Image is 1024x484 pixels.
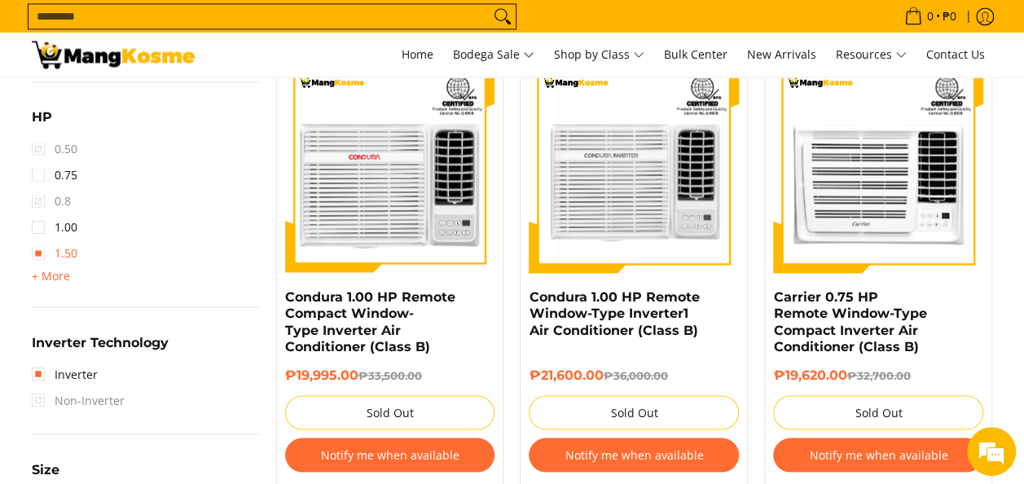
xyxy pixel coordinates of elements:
a: Contact Us [918,33,993,77]
span: Contact Us [926,46,985,62]
span: • [899,7,961,25]
del: ₱36,000.00 [603,368,667,381]
a: Carrier 0.75 HP Remote Window-Type Compact Inverter Air Conditioner (Class B) [773,289,926,354]
span: We're online! [94,141,225,306]
button: Notify me when available [529,438,739,472]
span: Shop by Class [554,45,644,65]
a: Condura 1.00 HP Remote Compact Window-Type Inverter Air Conditioner (Class B) [285,289,455,354]
a: 1.00 [32,214,77,240]
a: 1.50 [32,240,77,266]
textarea: Type your message and hit 'Enter' [8,316,310,373]
span: + More [32,270,70,283]
summary: Open [32,111,52,136]
span: New Arrivals [747,46,816,62]
div: Chat with us now [85,91,274,112]
span: Non-Inverter [32,387,125,413]
button: Notify me when available [285,438,495,472]
button: Notify me when available [773,438,983,472]
button: Search [490,4,516,29]
a: Resources [828,33,915,77]
a: Bulk Center [656,33,736,77]
span: HP [32,111,52,124]
a: Condura 1.00 HP Remote Window-Type Inverter1 Air Conditioner (Class B) [529,289,699,337]
del: ₱32,700.00 [846,368,910,381]
span: 0.8 [32,188,71,214]
a: Shop by Class [546,33,653,77]
img: Class B Class B Chest Freezer | Mang Kosme [32,41,195,68]
img: Condura 1.00 HP Remote Compact Window-Type Inverter Air Conditioner (Class B) [285,63,495,273]
summary: Open [32,266,70,286]
span: 0.50 [32,136,77,162]
h6: ₱19,620.00 [773,367,983,383]
span: Bulk Center [664,46,727,62]
span: Bodega Sale [453,45,534,65]
span: Resources [836,45,907,65]
span: Inverter Technology [32,336,169,349]
h6: ₱19,995.00 [285,367,495,383]
button: Sold Out [773,395,983,429]
a: 0.75 [32,162,77,188]
button: Sold Out [285,395,495,429]
h6: ₱21,600.00 [529,367,739,383]
a: Home [393,33,442,77]
a: Bodega Sale [445,33,543,77]
a: New Arrivals [739,33,824,77]
summary: Open [32,336,169,361]
img: Carrier 0.75 HP Remote Window-Type Compact Inverter Air Conditioner (Class B) [773,63,983,273]
span: ₱0 [940,11,959,22]
img: Condura 1.00 HP Remote Window-Type Inverter1 Air Conditioner (Class B) [529,63,739,273]
span: Size [32,463,59,476]
nav: Main Menu [211,33,993,77]
div: Minimize live chat window [267,8,306,47]
span: 0 [925,11,936,22]
del: ₱33,500.00 [358,368,422,381]
a: Inverter [32,361,98,387]
button: Sold Out [529,395,739,429]
span: Home [402,46,433,62]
